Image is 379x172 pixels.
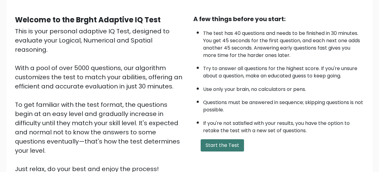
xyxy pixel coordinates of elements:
[203,27,364,59] li: The test has 40 questions and needs to be finished in 30 minutes. You get 45 seconds for the firs...
[203,117,364,134] li: If you're not satisfied with your results, you have the option to retake the test with a new set ...
[203,83,364,93] li: Use only your brain, no calculators or pens.
[15,15,161,25] b: Welcome to the Brght Adaptive IQ Test
[203,62,364,80] li: Try to answer all questions for the highest score. If you're unsure about a question, make an edu...
[201,139,244,151] button: Start the Test
[193,14,364,24] div: A few things before you start:
[203,96,364,114] li: Questions must be answered in sequence; skipping questions is not possible.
